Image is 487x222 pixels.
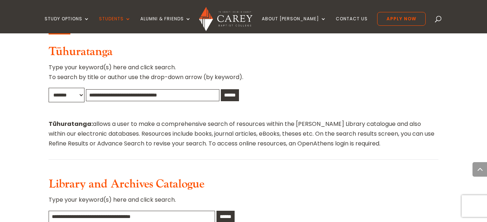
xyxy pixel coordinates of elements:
strong: Tūhuratanga: [49,120,93,128]
h3: Tūhuratanga [49,45,438,62]
p: Type your keyword(s) here and click search. To search by title or author use the drop-down arrow ... [49,62,438,88]
a: Students [99,16,131,33]
a: About [PERSON_NAME] [262,16,326,33]
a: Apply Now [377,12,426,26]
p: allows a user to make a comprehensive search of resources within the [PERSON_NAME] Library catalo... [49,119,438,149]
a: Study Options [45,16,90,33]
p: Type your keyword(s) here and click search. [49,195,438,210]
a: Contact Us [336,16,368,33]
img: Carey Baptist College [199,7,252,31]
a: Alumni & Friends [140,16,191,33]
h3: Library and Archives Catalogue [49,177,438,195]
